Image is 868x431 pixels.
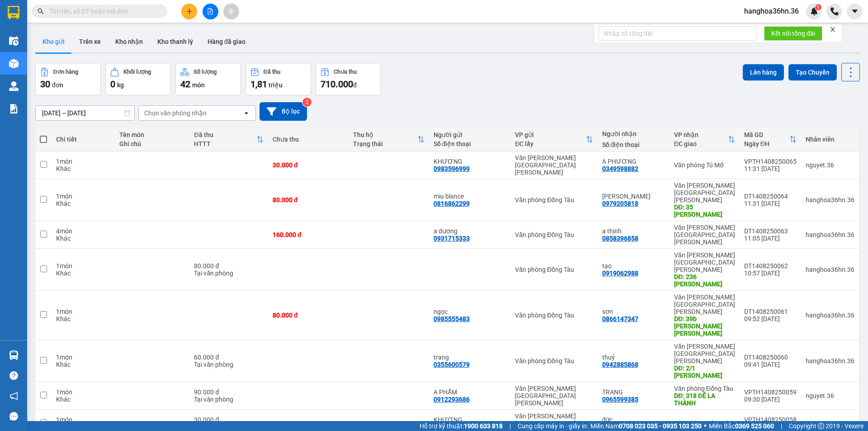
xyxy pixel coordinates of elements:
strong: 0369 525 060 [735,422,774,430]
button: caret-down [847,4,863,19]
button: Hàng đã giao [200,31,253,52]
div: Văn [PERSON_NAME][GEOGRAPHIC_DATA][PERSON_NAME] [674,343,735,365]
span: hanghoa36hn.36 [737,5,806,17]
div: 09:52 [DATE] [744,315,797,322]
div: Văn [PERSON_NAME][GEOGRAPHIC_DATA][PERSON_NAME] [674,182,735,204]
div: HTTT [194,140,256,147]
div: VPTH1408250059 [744,388,797,396]
div: Văn phòng Đồng Tàu [515,196,593,204]
div: 0349598882 [602,165,638,172]
div: 1 món [56,262,110,270]
div: A PHẨM [434,388,506,396]
div: DT1408250061 [744,308,797,315]
div: Ghi chú [119,140,185,147]
div: hanghoa36hn.36 [806,231,854,238]
div: DT1408250060 [744,354,797,361]
span: plus [186,8,193,14]
div: Văn phòng Đồng Tàu [515,231,593,238]
img: phone-icon [830,7,839,15]
div: Thu hộ [353,131,417,138]
div: DT1408250062 [744,262,797,270]
div: 0942885868 [602,361,638,368]
div: 0866147347 [602,315,638,322]
div: DT1408250063 [744,227,797,235]
div: KHƯƠNG [434,158,506,165]
img: warehouse-icon [9,81,19,91]
div: Người gửi [434,131,506,138]
span: file-add [207,8,213,14]
th: Toggle SortBy [189,128,268,152]
button: Kho thanh lý [150,31,200,52]
input: Select a date range. [36,106,134,120]
div: 0983596999 [434,165,470,172]
th: Toggle SortBy [510,128,597,152]
div: a dương [434,227,506,235]
div: Văn [PERSON_NAME][GEOGRAPHIC_DATA][PERSON_NAME] [515,154,593,176]
span: triệu [269,81,283,89]
div: Khác [56,315,110,322]
div: 1 món [56,193,110,200]
div: 0931715333 [434,235,470,242]
span: Miền Bắc [709,421,774,431]
button: Chưa thu710.000đ [316,63,381,95]
button: Đơn hàng30đơn [35,63,101,95]
input: Nhập số tổng đài [599,26,757,41]
span: kg [117,81,124,89]
div: 1 món [56,354,110,361]
div: nguyet.36 [806,161,854,169]
div: Khác [56,235,110,242]
div: 10:57 [DATE] [744,270,797,277]
div: DĐ: 2/1 xuân diệu [674,365,735,379]
div: 0919062988 [602,270,638,277]
button: Kết nối tổng đài [764,26,822,41]
div: nguyet.36 [806,420,854,427]
span: copyright [818,423,824,429]
th: Toggle SortBy [670,128,740,152]
button: Tạo Chuyến [788,64,837,81]
span: 1,81 [250,79,267,90]
div: Mã GD [744,131,789,138]
input: Tìm tên, số ĐT hoặc mã đơn [50,6,156,16]
div: Văn phòng Đồng Tàu [515,357,593,365]
div: Khác [56,361,110,368]
div: 0979205818 [602,200,638,207]
div: Trạng thái [353,140,417,147]
span: | [509,421,511,431]
div: 4 món [56,227,110,235]
th: Toggle SortBy [349,128,429,152]
div: Văn [PERSON_NAME][GEOGRAPHIC_DATA][PERSON_NAME] [515,385,593,407]
div: DĐ: 35 nguyễn công duẩn [674,204,735,218]
div: ĐC giao [674,140,728,147]
span: 42 [180,79,190,90]
div: 11:31 [DATE] [744,200,797,207]
button: Số lượng42món [175,63,241,95]
div: Khối lượng [123,69,151,75]
span: đơn [52,81,63,89]
div: 0858396858 [602,235,638,242]
span: 1 [816,4,820,10]
div: DT1408250064 [744,193,797,200]
div: Chi tiết [56,136,110,143]
div: Chưa thu [273,136,344,143]
span: caret-down [851,7,859,15]
div: 0816862299 [434,200,470,207]
div: Chưa thu [334,69,357,75]
div: 160.000 đ [273,231,344,238]
div: ngọc [434,308,506,315]
span: đ [353,81,357,89]
button: Trên xe [72,31,108,52]
div: Văn [PERSON_NAME][GEOGRAPHIC_DATA][PERSON_NAME] [674,251,735,273]
span: Kết nối tổng đài [771,28,815,38]
div: thuỷ [602,354,665,361]
svg: open [243,109,250,117]
div: Tên món [119,131,185,138]
div: Khác [56,270,110,277]
button: Bộ lọc [259,102,307,121]
div: Văn phòng Đồng Tàu [515,312,593,319]
img: warehouse-icon [9,350,19,360]
div: 80.000 đ [273,312,344,319]
span: Hỗ trợ kỹ thuật: [420,421,503,431]
div: Văn phòng Đồng Tàu [674,420,735,427]
div: 11:31 [DATE] [744,165,797,172]
div: hoàng lan [602,193,665,200]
